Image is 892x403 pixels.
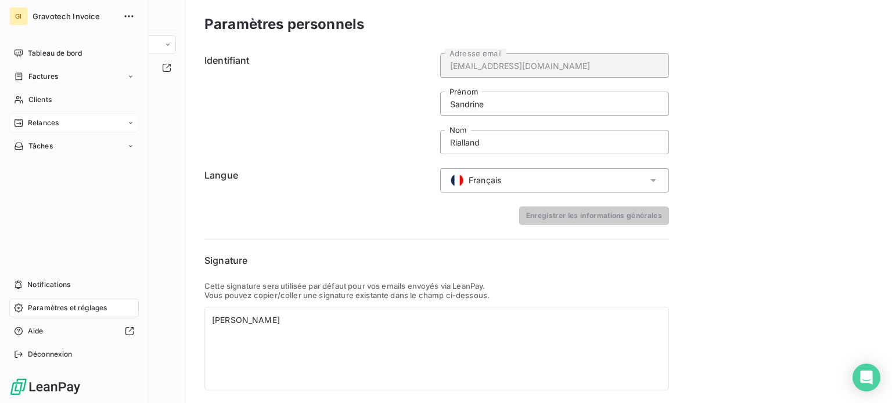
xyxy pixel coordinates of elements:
[9,377,81,396] img: Logo LeanPay
[28,326,44,336] span: Aide
[469,175,501,186] span: Français
[28,48,82,59] span: Tableau de bord
[28,141,53,151] span: Tâches
[853,364,880,391] div: Open Intercom Messenger
[204,253,669,267] h6: Signature
[27,279,70,290] span: Notifications
[440,92,669,116] input: placeholder
[204,14,364,35] h3: Paramètres personnels
[28,118,59,128] span: Relances
[519,206,669,225] button: Enregistrer les informations générales
[204,291,669,300] p: Vous pouvez copier/coller une signature existante dans le champ ci-dessous.
[28,95,52,105] span: Clients
[28,71,58,82] span: Factures
[204,281,669,291] p: Cette signature sera utilisée par défaut pour vos emails envoyés via LeanPay.
[9,322,139,340] a: Aide
[28,303,107,313] span: Paramètres et réglages
[204,53,433,154] h6: Identifiant
[440,130,669,154] input: placeholder
[28,349,73,360] span: Déconnexion
[9,7,28,26] div: GI
[33,12,116,21] span: Gravotech Invoice
[440,53,669,78] input: placeholder
[212,314,661,326] div: [PERSON_NAME]
[204,168,433,193] h6: Langue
